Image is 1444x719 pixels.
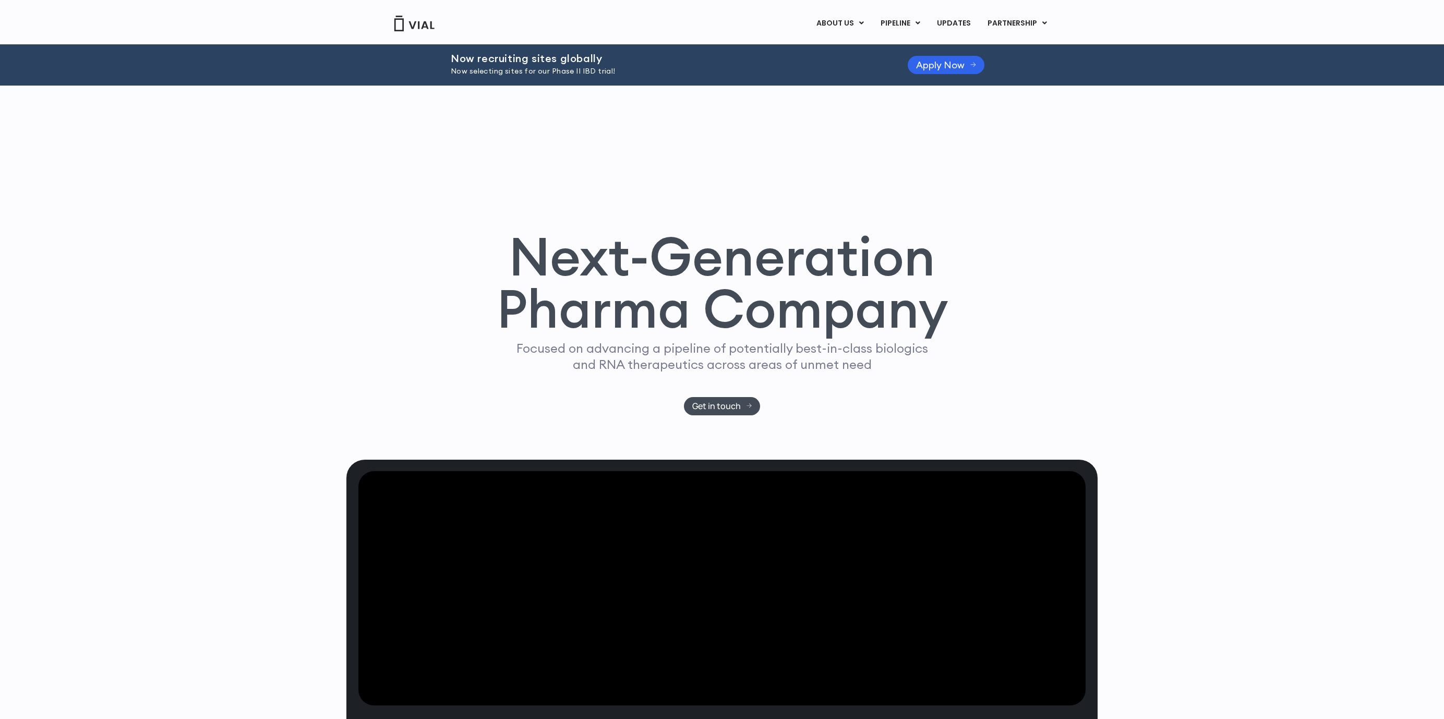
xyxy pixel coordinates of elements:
a: ABOUT USMenu Toggle [808,15,872,32]
p: Focused on advancing a pipeline of potentially best-in-class biologics and RNA therapeutics acros... [512,340,932,373]
h2: Now recruiting sites globally [451,53,882,64]
a: PIPELINEMenu Toggle [872,15,928,32]
a: Apply Now [908,56,984,74]
p: Now selecting sites for our Phase II IBD trial! [451,66,882,77]
a: PARTNERSHIPMenu Toggle [979,15,1055,32]
img: Vial Logo [393,16,435,31]
span: Apply Now [916,61,965,69]
h1: Next-Generation Pharma Company [496,230,948,335]
a: UPDATES [929,15,979,32]
span: Get in touch [692,402,741,410]
a: Get in touch [684,397,761,415]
